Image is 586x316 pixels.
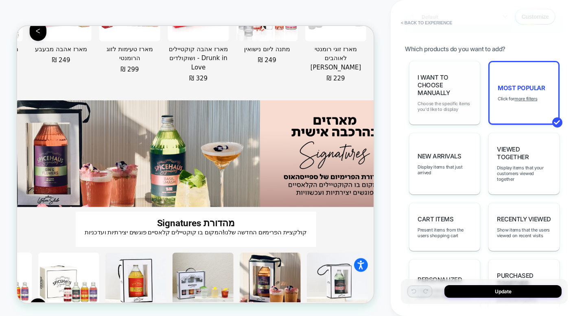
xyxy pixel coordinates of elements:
[228,65,255,75] div: ‏329 ‏₪
[18,24,99,50] a: מארז אהבה מבעבע
[497,145,551,161] span: Viewed Together
[444,285,562,298] button: Update
[384,24,466,75] a: מארז זוגי רומנטי לאוהבים ג'ין ליצ'י
[18,24,99,37] div: מארז אהבה מבעבע
[293,24,374,50] a: מתנה ליום נישואין
[418,164,472,175] span: Display items that just arrived
[186,255,289,270] strong: מהדורת Signatures
[418,227,472,238] span: Present items from the users shopping cart
[497,165,551,182] span: Display items that your customers viewed together
[90,270,386,280] span: קולקציית הפרימיום החדשה שלנו!המקום בו קוקטיילים קלאסיים פוגשים יצירתיות ועדכניות
[514,96,537,102] u: more filters
[201,24,282,61] div: מארז אהבה קוקטיילים ושוקולדים - Drunk in Love
[497,272,551,287] span: Purchased Together
[201,24,282,75] a: מארז אהבה קוקטיילים ושוקולדים - Drunk in Love
[384,24,466,61] div: מארז זוגי רומנטי לאוהבים [PERSON_NAME]
[293,24,374,37] div: מתנה ליום נישואין
[109,24,191,63] a: מארז טעימות לזוג הרומנטי
[418,74,472,97] span: I want to choose manually
[497,227,551,238] span: Show items that the users viewed on recent visits
[418,215,453,223] span: Cart Items
[497,215,551,223] span: Recently Viewed
[498,84,545,92] span: Most Popular
[397,16,456,29] button: < Back to experience
[418,152,461,160] span: New Arrivals
[137,53,164,63] div: ‏299 ‏₪
[418,101,472,112] span: Choose the specific items you'd like to display
[320,41,347,50] div: ‏249 ‏₪
[498,96,537,102] span: Click for
[411,65,438,75] div: ‏229 ‏₪
[109,24,191,49] div: מארז טעימות לזוג הרומנטי
[405,45,505,53] span: Which products do you want to add?
[45,41,72,50] div: ‏249 ‏₪
[418,276,462,284] span: personalized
